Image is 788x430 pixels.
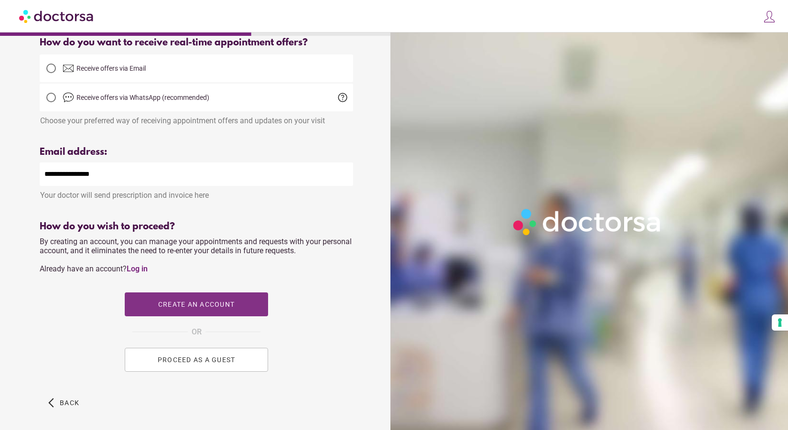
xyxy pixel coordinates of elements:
[40,237,352,273] span: By creating an account, you can manage your appointments and requests with your personal account,...
[337,92,348,103] span: help
[63,92,74,103] img: chat
[40,186,353,200] div: Your doctor will send prescription and invoice here
[19,5,95,27] img: Doctorsa.com
[158,356,236,364] span: PROCEED AS A GUEST
[63,63,74,74] img: email
[509,204,667,239] img: Logo-Doctorsa-trans-White-partial-flat.png
[125,348,268,372] button: PROCEED AS A GUEST
[40,37,353,48] div: How do you want to receive real-time appointment offers?
[44,391,83,415] button: arrow_back_ios Back
[125,292,268,316] button: Create an account
[76,64,146,72] span: Receive offers via Email
[60,399,79,407] span: Back
[76,94,209,101] span: Receive offers via WhatsApp (recommended)
[127,264,148,273] a: Log in
[40,111,353,125] div: Choose your preferred way of receiving appointment offers and updates on your visit
[40,147,353,158] div: Email address:
[772,314,788,331] button: Your consent preferences for tracking technologies
[40,221,353,232] div: How do you wish to proceed?
[158,301,235,308] span: Create an account
[192,326,202,338] span: OR
[763,10,776,23] img: icons8-customer-100.png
